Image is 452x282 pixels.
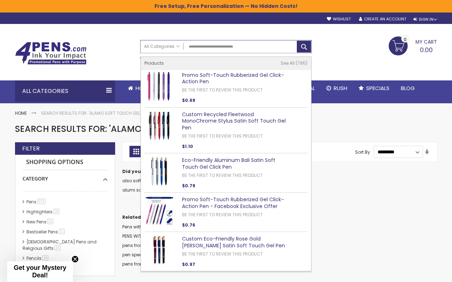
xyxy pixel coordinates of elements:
[25,209,62,215] a: Highlighters16
[23,170,108,182] div: Category
[182,261,195,267] span: $0.97
[41,110,165,116] strong: Search results for: 'Alamo Soft Touch Gel Pen - Neon'
[366,84,389,92] span: Specials
[182,111,286,132] a: Custom Recycled Fleetwood MonoChrome Stylus Satin Soft Touch Gel Pen
[141,40,183,52] a: All Categories
[182,235,285,249] a: Custom Eco-Friendly Rose Gold [PERSON_NAME] Satin Soft Touch Gel Pen
[122,242,227,248] a: pens frost classi reunion ideas in colors green w
[334,84,347,92] span: Rush
[182,222,195,228] span: $0.76
[23,239,97,251] a: [DEMOGRAPHIC_DATA] Pens and Religious Gifts21
[182,157,275,170] a: Eco-Friendly Aluminum Bali Satin Soft Touch Gel Click Pen
[144,196,174,226] img: Promo Soft-Touch Rubberized Gel Click-Action Pen - Facebook Exclusive Offer
[359,16,406,22] a: Create an Account
[393,263,452,282] iframe: Google Customer Reviews
[355,149,370,155] label: Sort By
[182,71,284,85] a: Promo Soft-Touch Rubberized Gel Click-Action Pen
[182,196,284,210] a: Promo Soft-Touch Rubberized Gel Click-Action Pen - Facebook Exclusive Offer
[122,214,437,220] dt: Related search terms
[404,36,407,43] span: 0
[14,264,66,279] span: Get your Mystery Deal!
[122,233,149,239] a: PENS WITH C
[22,145,40,153] strong: Filter
[47,219,53,224] span: 21
[182,133,263,139] a: Be the first to review this product
[129,146,143,157] strong: Grid
[144,157,174,186] img: Eco-Friendly Aluminum Bali Satin Soft Touch Gel Click Pen
[15,42,87,65] img: 4Pens Custom Pens and Promotional Products
[395,80,421,96] a: Blog
[281,60,295,66] span: See All
[72,256,79,263] button: Close teaser
[182,183,195,189] span: $0.79
[122,187,188,193] a: alumi soft touch gel pen neon
[25,219,56,225] a: New Pens21
[252,53,312,68] div: Free shipping on pen orders over $199
[15,80,115,102] div: All Categories
[401,84,415,92] span: Blog
[122,80,156,96] a: Home
[23,155,108,170] strong: Shopping Options
[296,60,308,66] span: 795
[53,209,59,214] span: 16
[413,17,437,22] div: Sign In
[327,16,351,22] a: Wishlist
[281,60,308,66] a: See All 795
[7,261,73,282] div: Get your Mystery Deal!Close teaser
[136,84,150,92] span: Home
[182,97,195,103] span: $0.69
[353,80,395,96] a: Specials
[182,212,263,218] a: Be the first to review this product
[144,60,164,66] span: Products
[182,172,263,178] a: Be the first to review this product
[25,229,67,235] a: Bestseller Pens11
[182,251,263,257] a: Be the first to review this product
[144,44,180,49] span: All Categories
[144,236,174,265] img: Custom Eco-Friendly Rose Gold Earl Satin Soft Touch Gel Pen
[42,255,48,261] span: 10
[321,80,353,96] a: Rush
[54,245,60,251] span: 21
[25,199,48,205] a: Pens571
[122,252,198,258] a: pen specialti white assorted center
[389,36,437,54] a: 0.00 0
[122,178,185,184] a: also soft touch gel pen neon
[420,45,433,54] span: 0.00
[122,261,228,267] a: pens from classi reunion ideas in colors green w
[182,87,263,93] a: Be the first to review this product
[15,123,270,135] span: Search results for: 'Alamo Soft Touch Gel Pen - Neon'
[15,110,27,116] a: Home
[37,199,45,204] span: 571
[25,255,51,261] a: Pencils10
[182,143,193,149] span: $1.10
[122,224,150,230] a: Pens with A Li
[144,72,174,101] img: Promo Soft-Touch Rubberized Gel Click-Action Pen
[122,169,437,174] dt: Did you mean
[144,111,174,140] img: Custom Recycled Fleetwood MonoChrome Stylus Satin Soft Touch Gel Pen
[59,229,65,234] span: 11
